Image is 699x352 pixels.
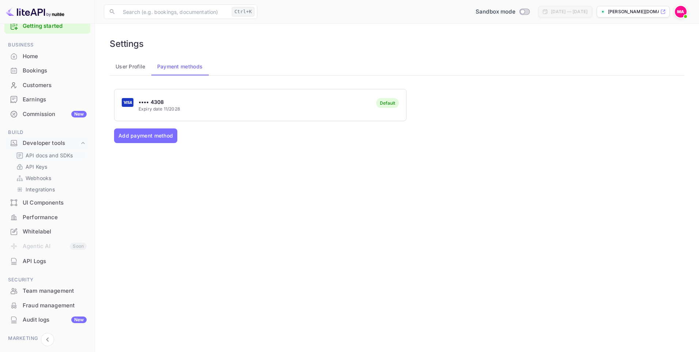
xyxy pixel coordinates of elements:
p: •••• 4308 [139,98,180,106]
div: UI Components [23,199,87,207]
a: Fraud management [4,299,90,312]
p: API docs and SDKs [26,151,73,159]
div: New [71,111,87,117]
div: API Logs [23,257,87,266]
img: LiteAPI logo [6,6,64,18]
a: Whitelabel [4,225,90,238]
span: Sandbox mode [476,8,515,16]
p: [PERSON_NAME][DOMAIN_NAME]... [608,8,659,15]
div: Whitelabel [4,225,90,239]
button: •••• 4308Expiry date 11/2028Default [114,89,407,121]
a: Team management [4,284,90,297]
div: Team management [4,284,90,298]
a: Getting started [23,22,87,30]
div: UI Components [4,196,90,210]
div: account-settings tabs [110,58,684,75]
img: Mohamed Aiman [675,6,687,18]
div: Fraud management [23,302,87,310]
div: Switch to Production mode [473,8,532,16]
a: API Keys [16,163,84,171]
p: Expiry date [139,106,180,112]
span: Build [4,128,90,136]
input: Search (e.g. bookings, documentation) [118,4,229,19]
a: UI Components [4,196,90,209]
a: CommissionNew [4,107,90,121]
span: Business [4,41,90,49]
p: Integrations [26,186,55,193]
div: API docs and SDKs [13,150,87,161]
div: Earnings [23,96,87,104]
div: Earnings [4,93,90,107]
div: Team management [23,287,87,295]
a: Customers [4,78,90,92]
div: Whitelabel [23,228,87,236]
div: Home [4,49,90,64]
div: Bookings [4,64,90,78]
div: Developer tools [4,137,90,150]
a: Integrations [16,186,84,193]
button: User Profile [110,58,151,75]
span: Marketing [4,334,90,342]
p: API Keys [26,163,47,171]
button: Payment methods [151,58,209,75]
div: Developer tools [23,139,79,147]
span: 11/2028 [164,106,180,112]
div: New [71,317,87,323]
a: Home [4,49,90,63]
a: Bookings [4,64,90,77]
div: Home [23,52,87,61]
div: API Keys [13,161,87,172]
div: Default [380,100,395,106]
a: Webhooks [16,174,84,182]
p: Webhooks [26,174,51,182]
button: Collapse navigation [41,333,54,346]
div: Ctrl+K [232,7,254,16]
button: Add payment method [114,128,177,143]
h6: Settings [110,38,144,49]
div: Webhooks [13,173,87,183]
a: API docs and SDKs [16,151,84,159]
div: Audit logsNew [4,313,90,327]
a: API Logs [4,254,90,268]
div: Performance [23,213,87,222]
div: Customers [23,81,87,90]
div: Commission [23,110,87,119]
div: Audit logs [23,316,87,324]
a: Performance [4,210,90,224]
a: Audit logsNew [4,313,90,326]
a: Earnings [4,93,90,106]
div: [DATE] — [DATE] [551,8,587,15]
div: Bookings [23,67,87,75]
div: Getting started [4,19,90,34]
div: Integrations [13,184,87,195]
span: Security [4,276,90,284]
